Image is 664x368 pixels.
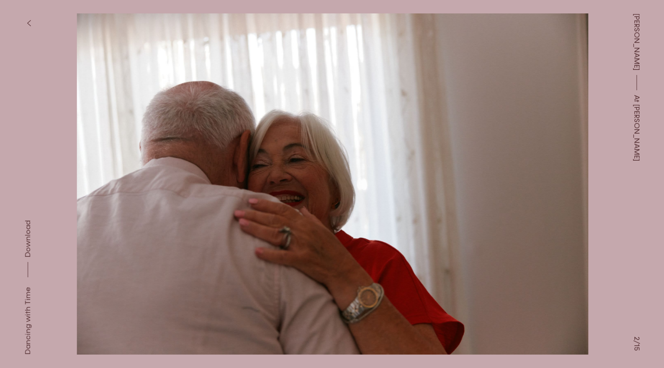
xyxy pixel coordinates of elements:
span: At [PERSON_NAME] [631,95,642,161]
button: Download asset [22,220,33,282]
a: [PERSON_NAME] [631,13,642,70]
span: Download [23,220,32,257]
div: Dancing with Time [22,287,33,355]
